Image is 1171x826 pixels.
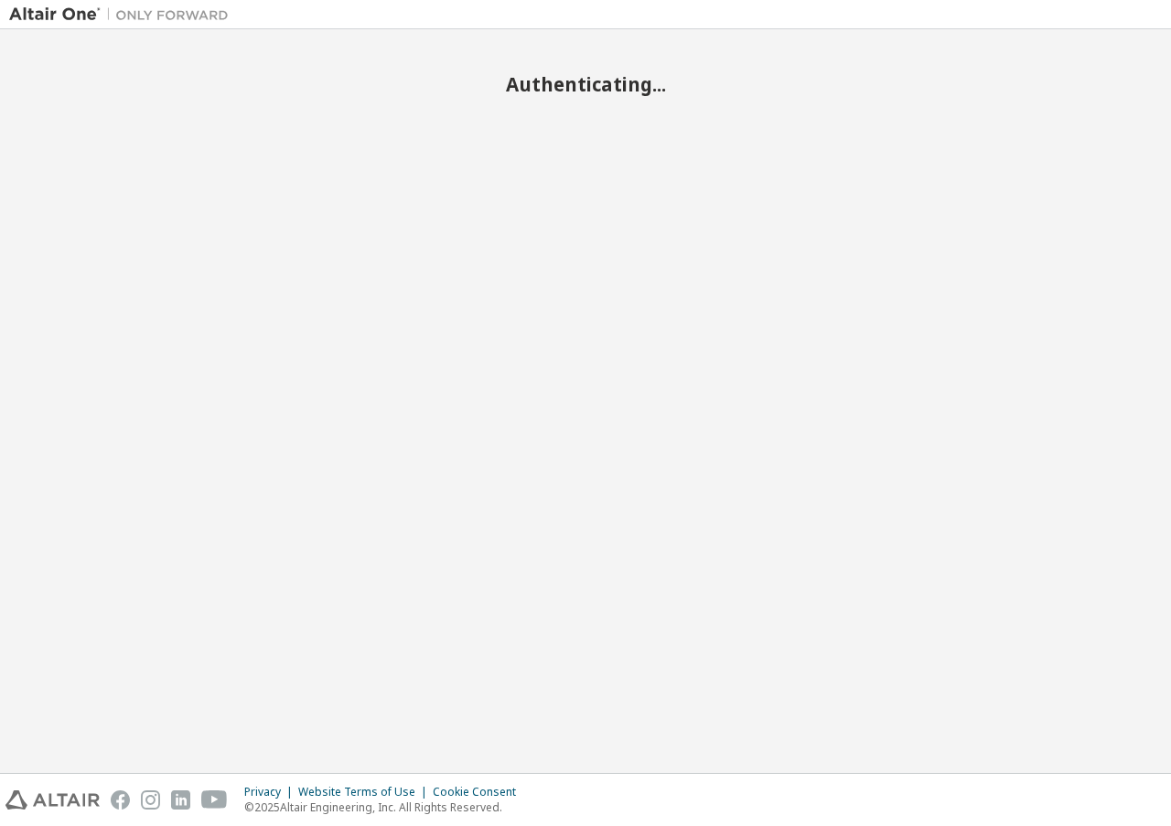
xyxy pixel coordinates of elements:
[244,799,527,815] p: © 2025 Altair Engineering, Inc. All Rights Reserved.
[9,5,238,24] img: Altair One
[171,790,190,810] img: linkedin.svg
[433,785,527,799] div: Cookie Consent
[111,790,130,810] img: facebook.svg
[298,785,433,799] div: Website Terms of Use
[5,790,100,810] img: altair_logo.svg
[141,790,160,810] img: instagram.svg
[244,785,298,799] div: Privacy
[9,72,1162,96] h2: Authenticating...
[201,790,228,810] img: youtube.svg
